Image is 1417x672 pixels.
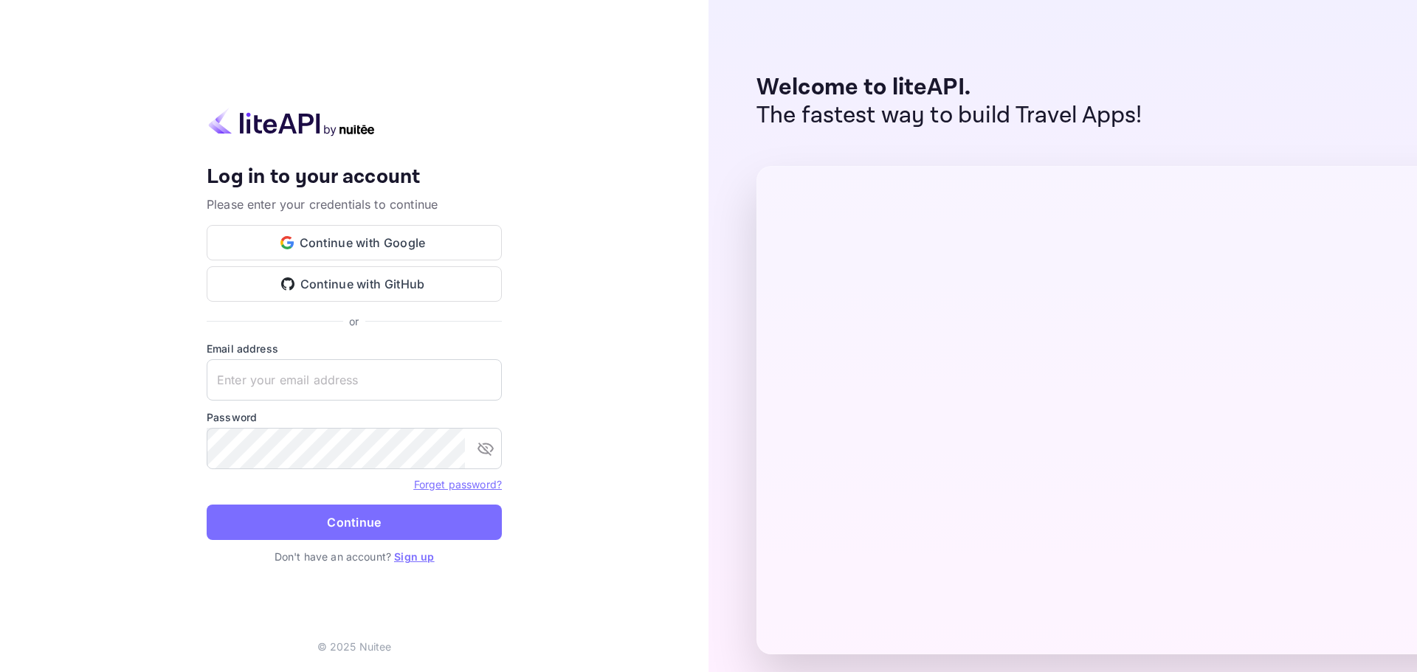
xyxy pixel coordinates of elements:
input: Enter your email address [207,359,502,401]
label: Email address [207,341,502,356]
a: Forget password? [414,477,502,491]
a: Forget password? [414,478,502,491]
h4: Log in to your account [207,164,502,190]
a: Sign up [394,550,434,563]
img: liteapi [207,108,376,136]
p: Please enter your credentials to continue [207,195,502,213]
button: Continue with GitHub [207,266,502,302]
p: Welcome to liteAPI. [756,74,1142,102]
button: toggle password visibility [471,434,500,463]
button: Continue [207,505,502,540]
label: Password [207,409,502,425]
p: © 2025 Nuitee [317,639,392,654]
p: Don't have an account? [207,549,502,564]
p: The fastest way to build Travel Apps! [756,102,1142,130]
button: Continue with Google [207,225,502,260]
p: or [349,314,359,329]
